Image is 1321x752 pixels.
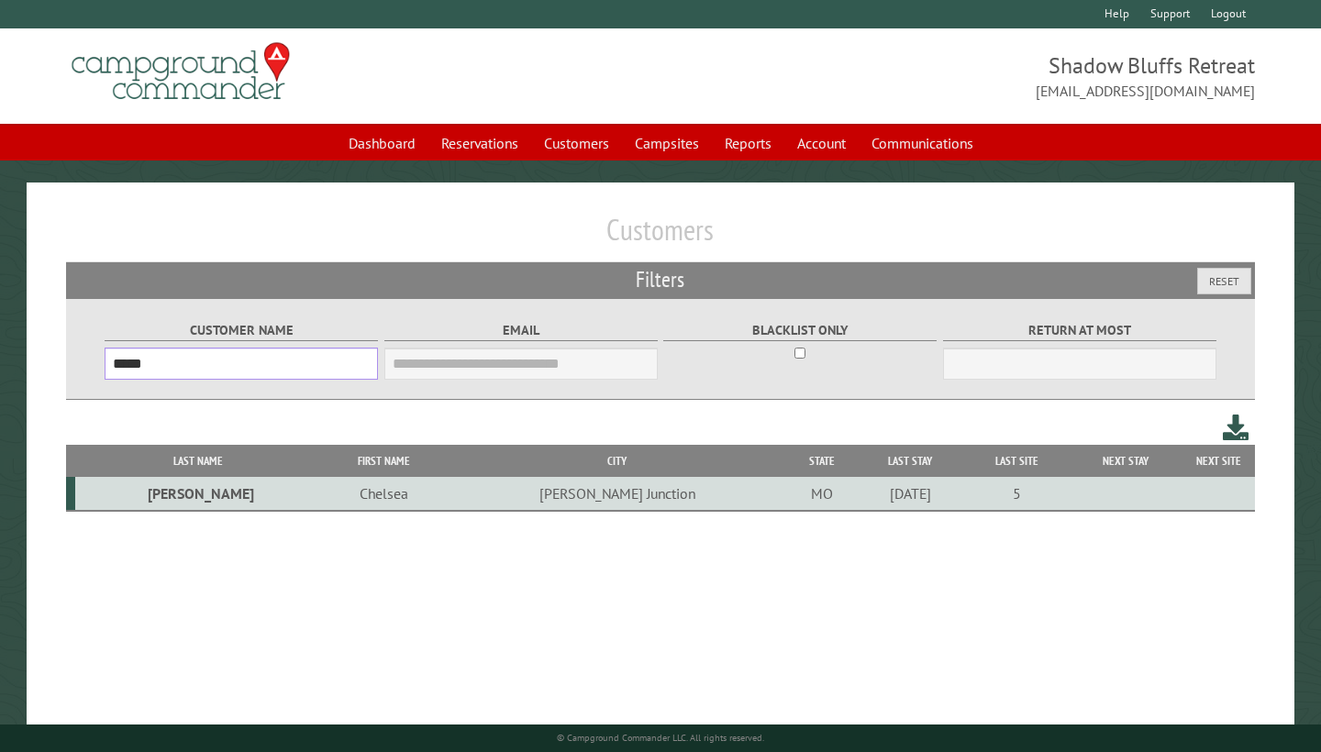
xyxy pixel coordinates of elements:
h1: Customers [66,212,1255,262]
td: [PERSON_NAME] [75,477,321,511]
th: State [788,445,857,477]
a: Campsites [624,126,710,160]
img: Campground Commander [66,36,295,107]
label: Blacklist only [663,320,937,341]
a: Reports [714,126,783,160]
a: Customers [533,126,620,160]
th: Next Stay [1070,445,1182,477]
a: Reservations [430,126,529,160]
a: Communications [860,126,984,160]
label: Customer Name [105,320,378,341]
small: © Campground Commander LLC. All rights reserved. [557,732,764,744]
td: MO [788,477,857,511]
label: Return at most [943,320,1216,341]
a: Download this customer list (.csv) [1223,411,1249,445]
button: Reset [1197,268,1251,294]
td: [PERSON_NAME] Junction [447,477,788,511]
td: Chelsea [321,477,446,511]
th: Last Stay [857,445,964,477]
th: First Name [321,445,446,477]
span: Shadow Bluffs Retreat [EMAIL_ADDRESS][DOMAIN_NAME] [660,50,1255,102]
th: Last Name [75,445,321,477]
label: Email [384,320,658,341]
th: Last Site [964,445,1070,477]
a: Account [786,126,857,160]
th: Next Site [1182,445,1255,477]
a: Dashboard [338,126,427,160]
td: 5 [964,477,1070,511]
h2: Filters [66,262,1255,297]
th: City [447,445,788,477]
div: [DATE] [860,484,961,503]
